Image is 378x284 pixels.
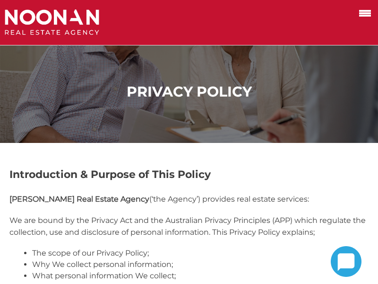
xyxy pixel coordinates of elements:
li: The scope of our Privacy Policy; [32,248,369,259]
h1: Privacy Policy [9,83,369,100]
img: Noonan Real Estate Agency [5,9,99,35]
li: What personal information We collect; [32,270,369,282]
p: (‘the Agency’) provides real estate services: [9,193,369,205]
h2: Introduction & Purpose of This Policy [9,169,369,181]
p: We are bound by the Privacy Act and the Australian Privacy Principles (APP) which regulate the co... [9,214,369,238]
strong: [PERSON_NAME] Real Estate Agency [9,195,149,204]
li: Why We collect personal information; [32,259,369,270]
